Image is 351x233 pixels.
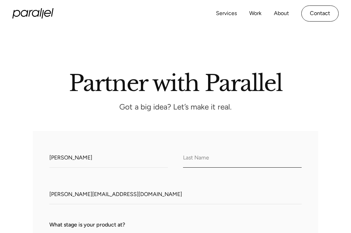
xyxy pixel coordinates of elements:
input: Last Name [183,149,302,168]
label: What stage is your product at? [49,221,302,229]
input: First Name [49,149,168,168]
a: About [274,9,289,18]
p: Got a big idea? Let’s make it real. [80,104,271,109]
a: Services [216,9,237,18]
input: Work Email [49,185,302,204]
a: Contact [301,5,339,22]
h2: Partner with Parallel [14,73,337,91]
a: Work [249,9,262,18]
a: home [12,8,53,18]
